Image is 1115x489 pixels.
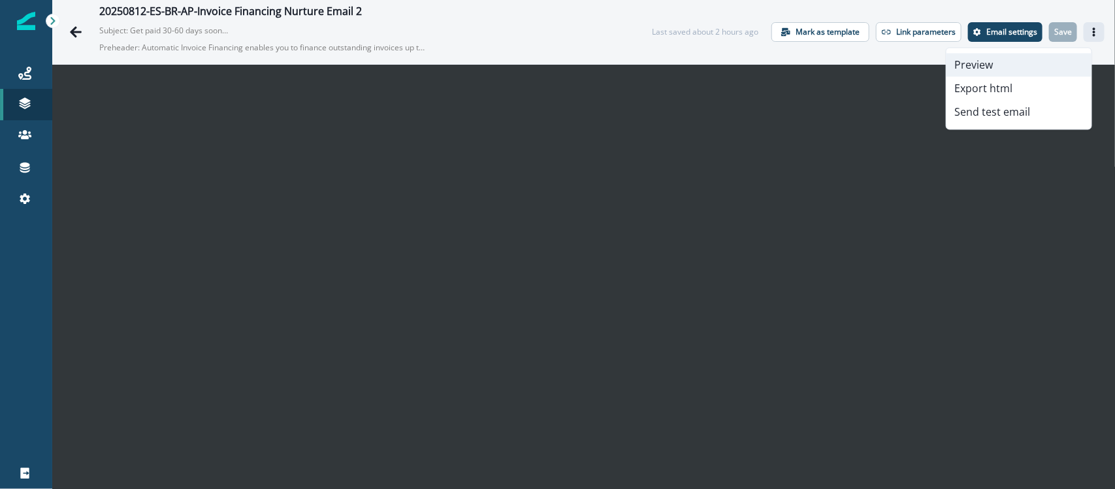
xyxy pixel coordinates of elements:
button: Settings [968,22,1042,42]
button: Save [1049,22,1077,42]
p: Link parameters [896,27,956,37]
button: Send test email [946,101,1091,124]
p: Subject: Get paid 30-60 days sooner, automatically [99,20,230,37]
button: Actions [1084,22,1105,42]
p: Mark as template [796,27,860,37]
p: Email settings [986,27,1037,37]
div: Last saved about 2 hours ago [652,26,758,38]
button: Mark as template [771,22,869,42]
p: Save [1054,27,1072,37]
button: Preview [946,54,1091,77]
img: Inflection [17,12,35,30]
button: Link parameters [876,22,961,42]
button: Export html [946,77,1091,101]
p: Preheader: Automatic Invoice Financing enables you to finance outstanding invoices up to $100,000... [99,37,426,59]
div: 20250812-ES-BR-AP-Invoice Financing Nurture Email 2 [99,5,362,20]
button: Go back [63,19,89,45]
